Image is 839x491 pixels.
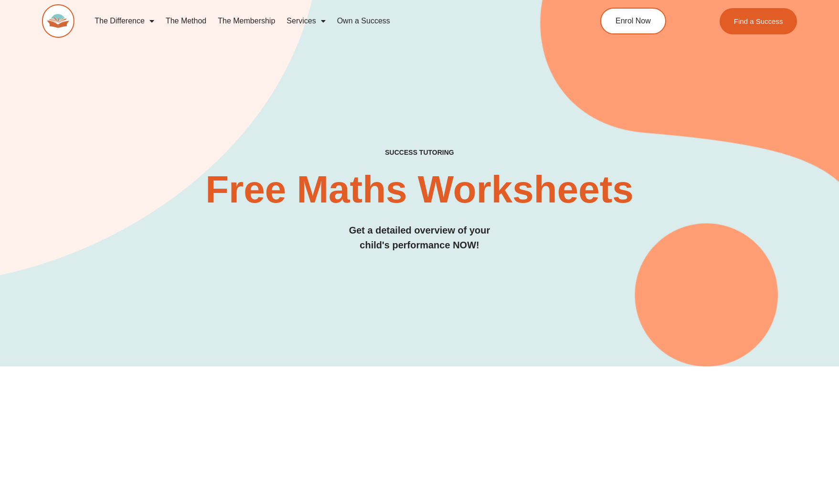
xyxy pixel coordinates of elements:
a: Enrol Now [600,8,666,34]
span: Find a Success [734,18,783,25]
a: The Method [160,10,212,32]
h4: SUCCESS TUTORING​ [42,149,797,157]
a: The Difference [89,10,160,32]
a: The Membership [212,10,281,32]
span: Enrol Now [616,17,651,25]
a: Services [281,10,331,32]
h3: Get a detailed overview of your child's performance NOW! [42,223,797,253]
a: Find a Success [720,8,797,34]
h2: Free Maths Worksheets​ [42,171,797,209]
nav: Menu [89,10,557,32]
a: Own a Success [331,10,396,32]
